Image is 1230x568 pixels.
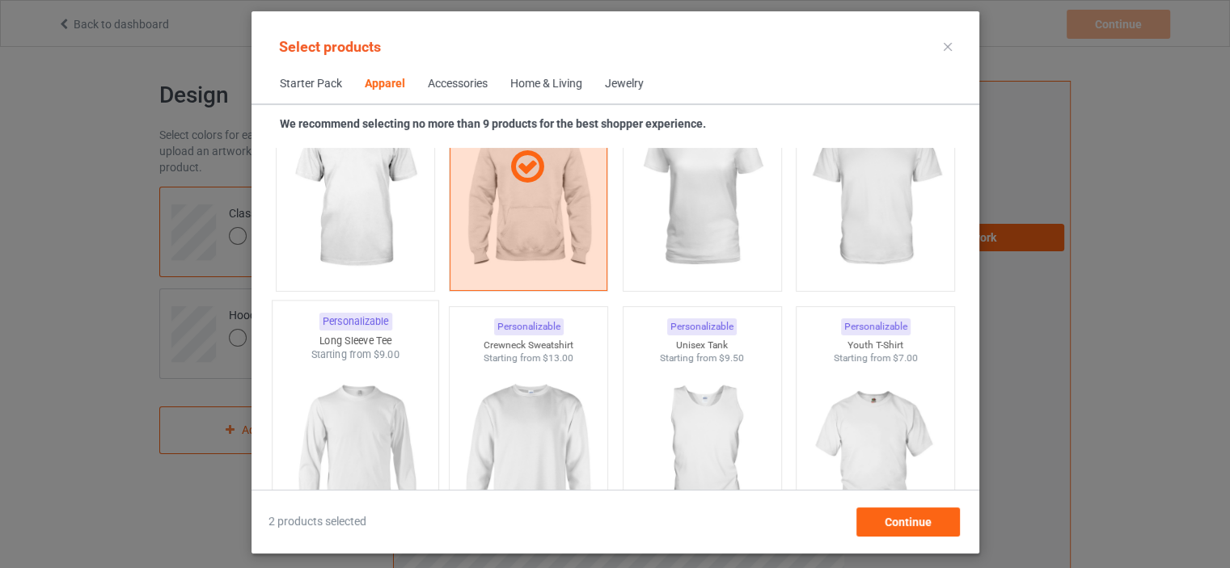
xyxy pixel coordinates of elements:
[803,365,948,546] img: regular.jpg
[373,348,399,360] span: $9.00
[884,515,931,528] span: Continue
[272,334,437,347] div: Long Sleeve Tee
[840,318,910,335] div: Personalizable
[605,76,644,92] div: Jewelry
[797,339,954,352] div: Youth T-Shirt
[279,362,431,552] img: regular.jpg
[629,102,774,283] img: regular.jpg
[450,351,607,365] div: Starting from
[272,347,437,361] div: Starting from
[319,313,391,330] div: Personalizable
[279,38,381,55] span: Select products
[365,76,405,92] div: Apparel
[280,117,706,130] strong: We recommend selecting no more than 9 products for the best shopper experience.
[428,76,488,92] div: Accessories
[493,318,563,335] div: Personalizable
[892,352,917,364] span: $7.00
[268,514,366,530] span: 2 products selected
[510,76,582,92] div: Home & Living
[856,507,959,536] div: Continue
[450,339,607,352] div: Crewneck Sweatshirt
[629,365,774,546] img: regular.jpg
[456,365,601,546] img: regular.jpg
[623,339,780,352] div: Unisex Tank
[282,102,427,283] img: regular.jpg
[268,65,353,103] span: Starter Pack
[719,352,744,364] span: $9.50
[667,318,737,335] div: Personalizable
[803,102,948,283] img: regular.jpg
[543,352,573,364] span: $13.00
[797,351,954,365] div: Starting from
[623,351,780,365] div: Starting from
